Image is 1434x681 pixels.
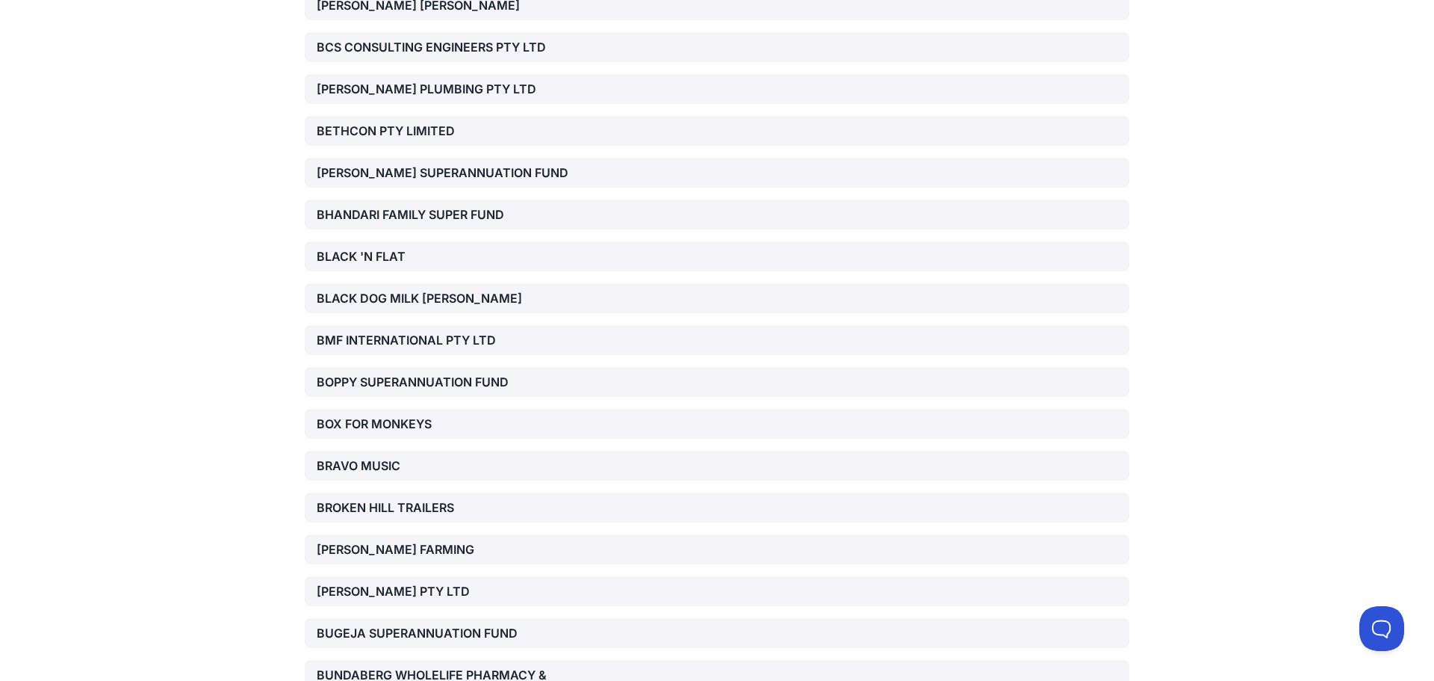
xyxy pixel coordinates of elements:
[317,206,580,224] div: BHANDARI FAMILY SUPER FUND
[305,283,1129,313] a: BLACK DOG MILK [PERSON_NAME]
[317,582,580,600] div: [PERSON_NAME] PTY LTD
[305,618,1129,648] a: BUGEJA SUPERANNUATION FUND
[305,409,1129,439] a: BOX FOR MONKEYS
[305,493,1129,523] a: BROKEN HILL TRAILERS
[305,576,1129,606] a: [PERSON_NAME] PTY LTD
[317,331,580,349] div: BMF INTERNATIONAL PTY LTD
[305,241,1129,271] a: BLACK 'N FLAT
[317,373,580,391] div: BOPPY SUPERANNUATION FUND
[317,415,580,433] div: BOX FOR MONKEYS
[317,38,580,56] div: BCS CONSULTING ENGINEERS PTY LTD
[305,367,1129,397] a: BOPPY SUPERANNUATION FUND
[317,499,580,517] div: BROKEN HILL TRAILERS
[305,451,1129,481] a: BRAVO MUSIC
[305,158,1129,188] a: [PERSON_NAME] SUPERANNUATION FUND
[317,122,580,140] div: BETHCON PTY LIMITED
[305,325,1129,355] a: BMF INTERNATIONAL PTY LTD
[305,200,1129,229] a: BHANDARI FAMILY SUPER FUND
[317,624,580,642] div: BUGEJA SUPERANNUATION FUND
[305,74,1129,104] a: [PERSON_NAME] PLUMBING PTY LTD
[317,247,580,265] div: BLACK 'N FLAT
[317,164,580,182] div: [PERSON_NAME] SUPERANNUATION FUND
[317,540,580,558] div: [PERSON_NAME] FARMING
[305,32,1129,62] a: BCS CONSULTING ENGINEERS PTY LTD
[317,289,580,307] div: BLACK DOG MILK [PERSON_NAME]
[1359,606,1404,651] iframe: Toggle Customer Support
[317,80,580,98] div: [PERSON_NAME] PLUMBING PTY LTD
[317,457,580,475] div: BRAVO MUSIC
[305,116,1129,146] a: BETHCON PTY LIMITED
[305,534,1129,564] a: [PERSON_NAME] FARMING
